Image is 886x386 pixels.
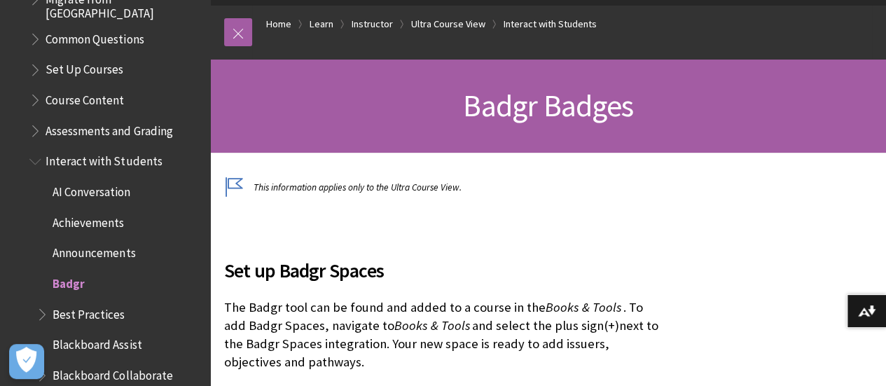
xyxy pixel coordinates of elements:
span: Course Content [46,88,124,107]
a: Home [266,15,291,33]
span: Assessments and Grading [46,119,172,138]
button: Open Preferences [9,344,44,379]
span: Badgr Badges [463,86,632,125]
span: Set Up Courses [46,58,123,77]
span: Achievements [53,211,124,230]
span: Books & Tools [546,299,622,315]
span: Interact with Students [46,150,162,169]
p: The Badgr tool can be found and added to a course in the . To add Badgr Spaces, navigate to and s... [224,298,665,372]
span: Common Questions [46,27,144,46]
span: Blackboard Assist [53,333,141,352]
a: Learn [310,15,333,33]
a: Instructor [352,15,393,33]
span: Announcements [53,242,135,261]
span: Best Practices [53,303,125,322]
span: Books & Tools [394,317,471,333]
span: AI Conversation [53,180,130,199]
span: Set up Badgr Spaces [224,256,665,285]
span: Blackboard Collaborate [53,364,172,382]
p: This information applies only to the Ultra Course View. [224,181,665,194]
a: Interact with Students [504,15,597,33]
a: Ultra Course View [411,15,485,33]
span: Badgr [53,272,85,291]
